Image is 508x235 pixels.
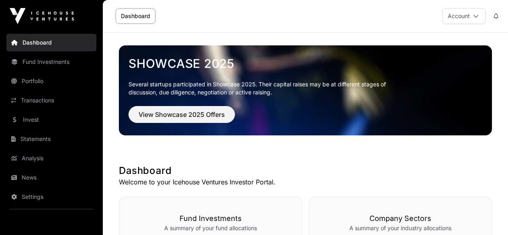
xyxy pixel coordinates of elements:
[119,164,492,177] h1: Dashboard
[10,8,74,24] img: Icehouse Ventures Logo
[135,224,286,232] p: A summary of your fund allocations
[325,224,476,232] p: A summary of your industry allocations
[116,8,155,24] a: Dashboard
[6,34,96,51] a: Dashboard
[443,8,486,24] button: Account
[6,130,96,148] a: Statements
[6,92,96,109] a: Transactions
[6,188,96,206] a: Settings
[129,80,398,96] p: Several startups participated in Showcase 2025. Their capital raises may be at different stages o...
[119,45,492,135] img: Showcase 2025
[119,177,492,187] p: Welcome to your Icehouse Ventures Investor Portal.
[6,149,96,167] a: Analysis
[135,213,286,224] h3: Fund Investments
[129,106,235,123] button: View Showcase 2025 Offers
[139,110,225,119] span: View Showcase 2025 Offers
[6,53,96,71] a: Fund Investments
[6,169,96,186] a: News
[325,213,476,224] h3: Company Sectors
[129,56,482,71] a: Showcase 2025
[6,72,96,90] a: Portfolio
[6,111,96,129] a: Invest
[129,114,235,122] a: View Showcase 2025 Offers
